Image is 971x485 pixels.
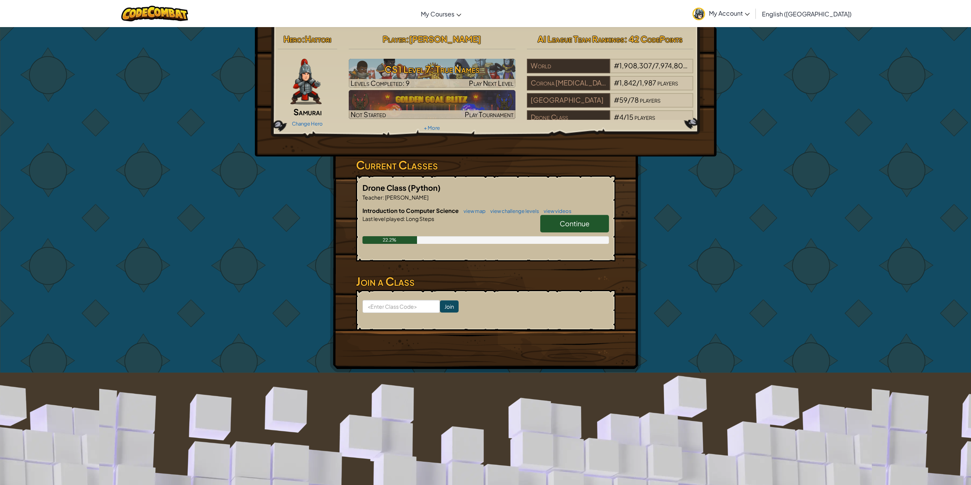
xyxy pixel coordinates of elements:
span: AI League Team Rankings [538,34,624,44]
h3: CS1 Level 7: True Names [349,61,515,78]
a: Change Hero [292,121,323,127]
input: <Enter Class Code> [362,300,440,313]
span: players [634,113,655,121]
a: [GEOGRAPHIC_DATA]#59/78players [527,100,694,109]
span: 78 [631,95,639,104]
span: Play Next Level [469,79,514,87]
div: Drone Class [527,110,610,125]
span: Last level played [362,215,404,222]
a: Corona [MEDICAL_DATA] Unified#1,842/1,987players [527,83,694,92]
a: My Courses [417,3,465,24]
a: + More [424,125,440,131]
span: Not Started [351,110,386,119]
span: (Python) [408,183,441,192]
a: view map [460,208,486,214]
span: My Courses [421,10,454,18]
a: English ([GEOGRAPHIC_DATA]) [758,3,855,24]
div: 22.2% [362,236,417,244]
span: Samurai [293,106,322,117]
span: / [652,61,655,70]
span: Long Steps [405,215,434,222]
span: Continue [560,219,589,228]
span: # [614,61,619,70]
span: [PERSON_NAME] [384,194,428,201]
a: view videos [540,208,572,214]
span: Teacher [362,194,383,201]
span: 59 [619,95,628,104]
span: players [688,61,709,70]
span: players [640,95,660,104]
span: English ([GEOGRAPHIC_DATA]) [762,10,852,18]
span: 4 [619,113,623,121]
span: [PERSON_NAME] [409,34,481,44]
span: Player [383,34,406,44]
img: avatar [692,8,705,20]
span: Drone Class [362,183,408,192]
span: Play Tournament [465,110,514,119]
a: My Account [689,2,754,26]
span: 1,908,307 [619,61,652,70]
span: : 42 CodePoints [624,34,683,44]
img: Golden Goal [349,90,515,119]
input: Join [440,300,459,313]
span: Hero [283,34,302,44]
span: 1,987 [639,78,656,87]
a: World#1,908,307/7,974,808players [527,66,694,75]
span: 7,974,808 [655,61,688,70]
span: players [657,78,678,87]
span: # [614,95,619,104]
img: samurai.pose.png [290,59,322,105]
div: Corona [MEDICAL_DATA] Unified [527,76,610,90]
span: 1,842 [619,78,636,87]
div: World [527,59,610,73]
span: / [636,78,639,87]
a: Drone Class#4/15players [527,118,694,126]
h3: Join a Class [356,273,615,290]
span: Hattori [305,34,331,44]
span: 15 [626,113,633,121]
span: # [614,78,619,87]
span: Introduction to Computer Science [362,207,460,214]
span: Levels Completed: 9 [351,79,410,87]
img: CS1 Level 7: True Names [349,59,515,88]
span: / [623,113,626,121]
img: CodeCombat logo [121,6,188,21]
h3: Current Classes [356,156,615,174]
span: My Account [709,9,750,17]
a: Not StartedPlay Tournament [349,90,515,119]
a: Play Next Level [349,59,515,88]
span: # [614,113,619,121]
span: : [404,215,405,222]
span: / [628,95,631,104]
a: view challenge levels [486,208,539,214]
span: : [406,34,409,44]
div: [GEOGRAPHIC_DATA] [527,93,610,108]
span: : [302,34,305,44]
span: : [383,194,384,201]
